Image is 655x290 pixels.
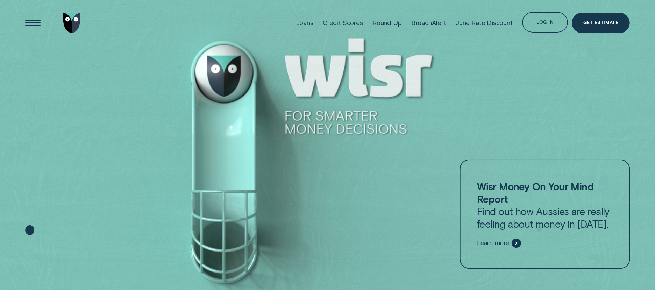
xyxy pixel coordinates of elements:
div: Round Up [372,19,402,27]
div: Credit Scores [323,19,363,27]
strong: Wisr Money On Your Mind Report [477,181,593,205]
button: Log in [522,12,568,33]
div: Loans [296,19,313,27]
a: Wisr Money On Your Mind ReportFind out how Aussies are really feeling about money in [DATE].Learn... [460,160,630,269]
a: Get Estimate [572,13,630,33]
div: June Rate Discount [456,19,513,27]
button: Open Menu [22,13,43,33]
div: BreachAlert [411,19,446,27]
img: Wisr [63,13,80,33]
span: Learn more [477,239,509,247]
p: Find out how Aussies are really feeling about money in [DATE]. [477,181,613,230]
